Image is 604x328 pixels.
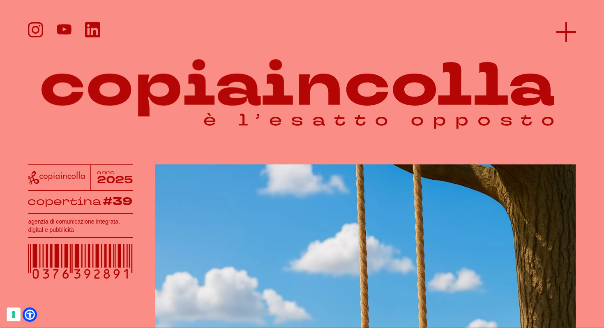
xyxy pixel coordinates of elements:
[103,194,133,210] tspan: #39
[25,310,35,320] a: Open Accessibility Menu
[97,173,134,187] tspan: 2025
[28,194,101,208] tspan: copertina
[7,307,21,321] button: Le tue preferenze relative al consenso per le tecnologie di tracciamento
[97,169,115,176] tspan: anno
[28,217,133,234] h1: agenzia di comunicazione integrata, digital e pubblicità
